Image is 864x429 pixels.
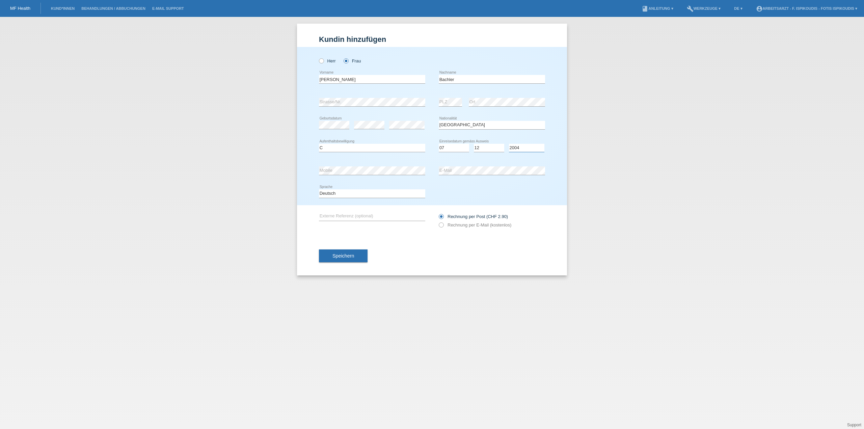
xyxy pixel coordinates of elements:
a: E-Mail Support [149,6,187,10]
a: Kund*innen [48,6,78,10]
a: DE ▾ [731,6,746,10]
span: Speichern [332,253,354,259]
i: book [642,5,648,12]
i: account_circle [756,5,763,12]
input: Rechnung per Post (CHF 2.90) [439,214,443,222]
a: Support [847,423,861,427]
h1: Kundin hinzufügen [319,35,545,44]
a: buildWerkzeuge ▾ [683,6,724,10]
input: Frau [344,58,348,63]
label: Frau [344,58,361,63]
input: Herr [319,58,323,63]
button: Speichern [319,249,368,262]
label: Rechnung per Post (CHF 2.90) [439,214,508,219]
a: MF Health [10,6,30,11]
a: account_circleArbeitsarzt - F. Ispikoudis - Fotis Ispikoudis ▾ [753,6,861,10]
a: bookAnleitung ▾ [638,6,676,10]
a: Behandlungen / Abbuchungen [78,6,149,10]
label: Herr [319,58,336,63]
input: Rechnung per E-Mail (kostenlos) [439,222,443,231]
i: build [687,5,694,12]
label: Rechnung per E-Mail (kostenlos) [439,222,511,227]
